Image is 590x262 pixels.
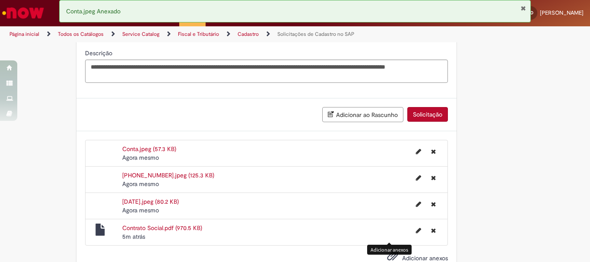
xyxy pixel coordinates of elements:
a: [DATE].jpeg (80.2 KB) [122,198,179,205]
div: Adicionar anexos [367,245,412,255]
time: 30/08/2025 14:18:31 [122,233,145,240]
button: Editar nome de arquivo Conta.jpeg [411,145,426,158]
ul: Trilhas de página [6,26,387,42]
time: 30/08/2025 14:23:35 [122,206,159,214]
time: 30/08/2025 14:23:35 [122,180,159,188]
span: 5m atrás [122,233,145,240]
button: Excluir 01.05.07.04.01.jpeg [426,171,441,185]
button: Adicionar ao Rascunho [322,107,403,122]
button: Excluir 12.07.01.jpeg [426,197,441,211]
a: Todos os Catálogos [58,31,104,38]
span: Adicionar anexos [402,254,448,262]
span: [PERSON_NAME] [540,9,584,16]
a: Fiscal e Tributário [178,31,219,38]
span: Agora mesmo [122,206,159,214]
a: Solicitações de Cadastro no SAP [277,31,354,38]
button: Excluir Contrato Social.pdf [426,224,441,237]
a: Conta.jpeg (57.3 KB) [122,145,176,153]
button: Solicitação [407,107,448,122]
a: Cadastro [238,31,259,38]
button: Fechar Notificação [520,5,526,12]
textarea: Descrição [85,60,448,83]
span: Conta.jpeg Anexado [66,7,121,15]
a: Contrato Social.pdf (970.5 KB) [122,224,202,232]
button: Editar nome de arquivo 01.05.07.04.01.jpeg [411,171,426,185]
a: [PHONE_NUMBER].jpeg (125.3 KB) [122,171,214,179]
a: Service Catalog [122,31,159,38]
span: Descrição [85,49,114,57]
button: Editar nome de arquivo 12.07.01.jpeg [411,197,426,211]
a: Página inicial [10,31,39,38]
img: ServiceNow [1,4,45,22]
button: Editar nome de arquivo Contrato Social.pdf [411,224,426,237]
span: Agora mesmo [122,180,159,188]
button: Excluir Conta.jpeg [426,145,441,158]
time: 30/08/2025 14:24:04 [122,154,159,161]
span: Agora mesmo [122,154,159,161]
